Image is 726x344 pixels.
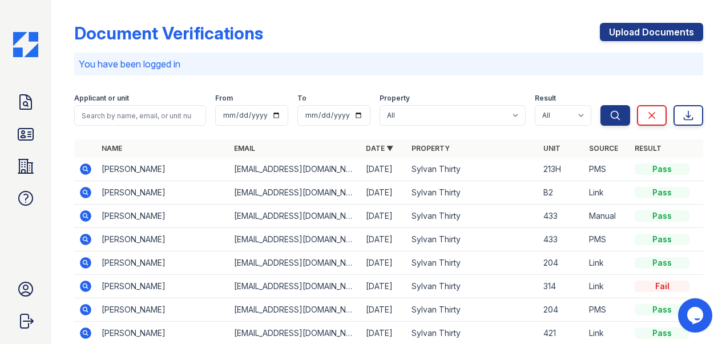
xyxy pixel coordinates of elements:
td: [PERSON_NAME] [97,228,229,251]
td: Sylvan Thirty [407,205,539,228]
div: Pass [635,210,689,222]
td: [PERSON_NAME] [97,158,229,181]
td: B2 [539,181,584,205]
a: Upload Documents [600,23,703,41]
td: Link [584,275,630,298]
a: Source [589,144,618,153]
label: To [297,94,306,103]
div: Document Verifications [74,23,263,43]
td: [PERSON_NAME] [97,181,229,205]
td: [EMAIL_ADDRESS][DOMAIN_NAME] [229,205,361,228]
td: [DATE] [361,181,407,205]
img: CE_Icon_Blue-c292c112584629df590d857e76928e9f676e5b41ef8f769ba2f05ee15b207248.png [13,32,38,57]
td: [EMAIL_ADDRESS][DOMAIN_NAME] [229,251,361,275]
td: [EMAIL_ADDRESS][DOMAIN_NAME] [229,275,361,298]
td: Sylvan Thirty [407,251,539,275]
a: Unit [543,144,560,153]
a: Result [635,144,662,153]
div: Pass [635,304,689,315]
td: [DATE] [361,298,407,322]
td: Sylvan Thirty [407,298,539,322]
td: PMS [584,228,630,251]
td: Link [584,181,630,205]
td: [EMAIL_ADDRESS][DOMAIN_NAME] [229,158,361,181]
a: Name [102,144,122,153]
td: Sylvan Thirty [407,228,539,251]
td: [DATE] [361,228,407,251]
td: PMS [584,298,630,322]
a: Property [412,144,450,153]
a: Date ▼ [366,144,393,153]
td: 213H [539,158,584,181]
a: Email [234,144,255,153]
iframe: chat widget [678,298,715,333]
td: [DATE] [361,205,407,228]
td: 204 [539,251,584,275]
div: Pass [635,163,689,175]
div: Pass [635,327,689,339]
td: [PERSON_NAME] [97,205,229,228]
td: [PERSON_NAME] [97,251,229,275]
div: Pass [635,234,689,245]
div: Pass [635,257,689,269]
td: Sylvan Thirty [407,181,539,205]
div: Pass [635,187,689,198]
label: Result [535,94,556,103]
td: [DATE] [361,275,407,298]
input: Search by name, email, or unit number [74,105,206,126]
td: 433 [539,205,584,228]
td: 433 [539,228,584,251]
label: From [215,94,233,103]
label: Applicant or unit [74,94,129,103]
td: 204 [539,298,584,322]
td: [PERSON_NAME] [97,275,229,298]
td: [EMAIL_ADDRESS][DOMAIN_NAME] [229,181,361,205]
td: 314 [539,275,584,298]
td: Sylvan Thirty [407,275,539,298]
div: Fail [635,281,689,292]
td: Manual [584,205,630,228]
td: [EMAIL_ADDRESS][DOMAIN_NAME] [229,228,361,251]
td: [DATE] [361,251,407,275]
td: Link [584,251,630,275]
td: [EMAIL_ADDRESS][DOMAIN_NAME] [229,298,361,322]
td: [PERSON_NAME] [97,298,229,322]
label: Property [380,94,410,103]
td: PMS [584,158,630,181]
td: Sylvan Thirty [407,158,539,181]
td: [DATE] [361,158,407,181]
p: You have been logged in [79,57,699,71]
